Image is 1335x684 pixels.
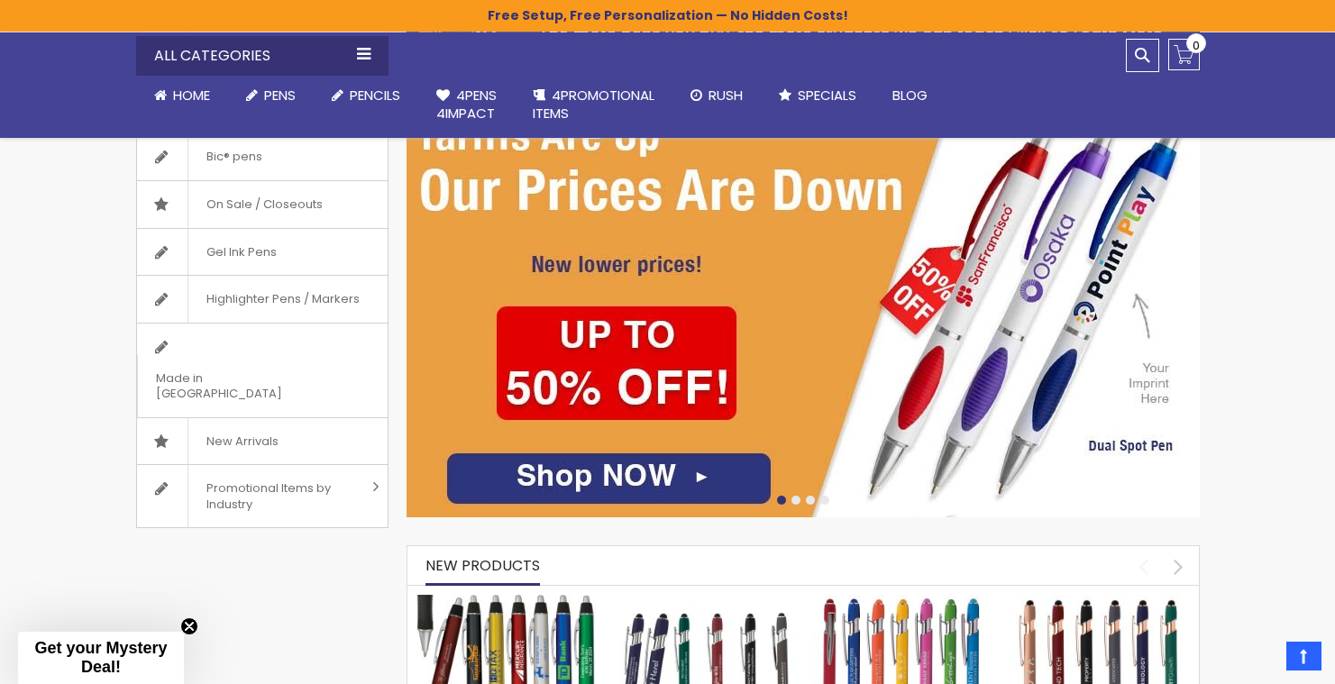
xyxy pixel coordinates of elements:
[1286,642,1321,670] a: Top
[137,276,388,323] a: Highlighter Pens / Markers
[1010,594,1190,609] a: Ellipse Softy Rose Gold Classic with Stylus Pen - Silver Laser
[407,96,1200,517] img: /cheap-promotional-products.html
[187,465,366,527] span: Promotional Items by Industry
[515,76,672,134] a: 4PROMOTIONALITEMS
[228,76,314,115] a: Pens
[614,594,794,609] a: Custom Soft Touch Metal Pen - Stylus Top
[187,133,280,180] span: Bic® pens
[187,181,341,228] span: On Sale / Closeouts
[187,229,295,276] span: Gel Ink Pens
[137,324,388,417] a: Made in [GEOGRAPHIC_DATA]
[136,36,389,76] div: All Categories
[137,229,388,276] a: Gel Ink Pens
[812,594,992,609] a: Ellipse Softy Brights with Stylus Pen - Laser
[425,555,540,576] span: New Products
[874,76,946,115] a: Blog
[892,86,928,105] span: Blog
[137,181,388,228] a: On Sale / Closeouts
[137,418,388,465] a: New Arrivals
[1128,551,1159,582] div: prev
[709,86,743,105] span: Rush
[180,617,198,635] button: Close teaser
[137,133,388,180] a: Bic® pens
[136,76,228,115] a: Home
[34,639,167,676] span: Get your Mystery Deal!
[533,86,654,123] span: 4PROMOTIONAL ITEMS
[1163,551,1194,582] div: next
[1168,39,1200,70] a: 0
[672,76,761,115] a: Rush
[187,276,378,323] span: Highlighter Pens / Markers
[798,86,856,105] span: Specials
[416,594,597,609] a: The Barton Custom Pens Special Offer
[761,76,874,115] a: Specials
[18,632,184,684] div: Get your Mystery Deal!Close teaser
[173,86,210,105] span: Home
[436,86,497,123] span: 4Pens 4impact
[187,418,297,465] span: New Arrivals
[137,465,388,527] a: Promotional Items by Industry
[137,355,343,417] span: Made in [GEOGRAPHIC_DATA]
[1193,37,1200,54] span: 0
[314,76,418,115] a: Pencils
[264,86,296,105] span: Pens
[350,86,400,105] span: Pencils
[418,76,515,134] a: 4Pens4impact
